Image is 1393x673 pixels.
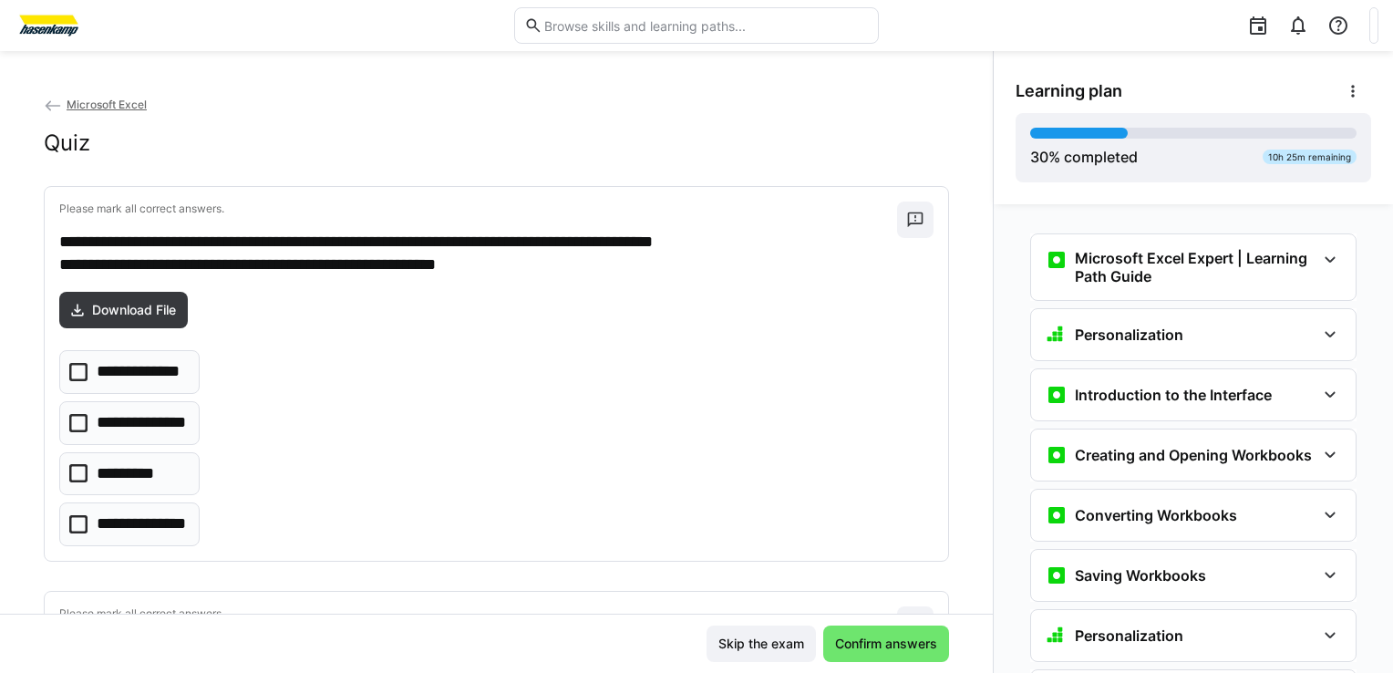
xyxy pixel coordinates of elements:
h3: Microsoft Excel Expert | Learning Path Guide [1075,249,1316,285]
h3: Introduction to the Interface [1075,386,1272,404]
h3: Converting Workbooks [1075,506,1237,524]
h2: Quiz [44,129,90,157]
p: Please mark all correct answers. [59,202,897,216]
h3: Saving Workbooks [1075,566,1206,585]
button: Skip the exam [707,626,816,662]
div: % completed [1030,146,1138,168]
span: Confirm answers [832,635,940,653]
span: 30 [1030,148,1048,166]
span: Skip the exam [716,635,807,653]
span: Learning plan [1016,81,1122,101]
h3: Creating and Opening Workbooks [1075,446,1312,464]
a: Download File [59,292,188,328]
span: Download File [89,301,179,319]
p: Please mark all correct answers. [59,606,897,621]
div: 10h 25m remaining [1263,150,1357,164]
h3: Personalization [1075,326,1183,344]
button: Confirm answers [823,626,949,662]
input: Browse skills and learning paths... [542,17,869,34]
a: Microsoft Excel [44,98,147,111]
span: Microsoft Excel [67,98,147,111]
h3: Personalization [1075,626,1183,645]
